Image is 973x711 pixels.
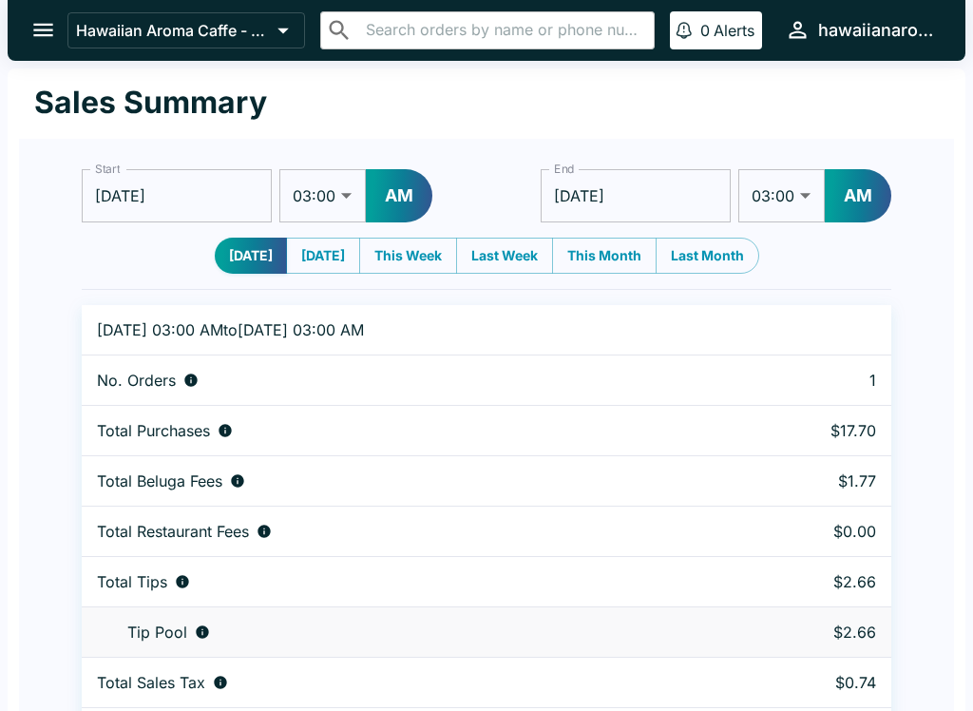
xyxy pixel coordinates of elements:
[656,238,759,274] button: Last Month
[97,421,210,440] p: Total Purchases
[825,169,891,222] button: AM
[700,21,710,40] p: 0
[456,238,553,274] button: Last Week
[97,623,701,642] div: Tips unclaimed by a waiter
[554,161,575,177] label: End
[95,161,120,177] label: Start
[97,371,176,390] p: No. Orders
[97,471,222,490] p: Total Beluga Fees
[732,522,876,541] p: $0.00
[97,673,701,692] div: Sales tax paid by diners
[732,623,876,642] p: $2.66
[818,19,935,42] div: hawaiianaromacaffe
[552,238,657,274] button: This Month
[360,17,646,44] input: Search orders by name or phone number
[82,169,272,222] input: Choose date, selected date is Sep 30, 2025
[97,522,701,541] div: Fees paid by diners to restaurant
[732,371,876,390] p: 1
[97,320,701,339] p: [DATE] 03:00 AM to [DATE] 03:00 AM
[777,10,943,50] button: hawaiianaromacaffe
[97,572,167,591] p: Total Tips
[366,169,432,222] button: AM
[67,12,305,48] button: Hawaiian Aroma Caffe - Waikiki Beachcomber
[19,6,67,54] button: open drawer
[97,421,701,440] div: Aggregate order subtotals
[359,238,457,274] button: This Week
[732,421,876,440] p: $17.70
[97,572,701,591] div: Combined individual and pooled tips
[732,673,876,692] p: $0.74
[732,471,876,490] p: $1.77
[714,21,754,40] p: Alerts
[215,238,287,274] button: [DATE]
[97,371,701,390] div: Number of orders placed
[541,169,731,222] input: Choose date, selected date is Oct 1, 2025
[732,572,876,591] p: $2.66
[286,238,360,274] button: [DATE]
[97,522,249,541] p: Total Restaurant Fees
[97,673,205,692] p: Total Sales Tax
[127,623,187,642] p: Tip Pool
[76,21,270,40] p: Hawaiian Aroma Caffe - Waikiki Beachcomber
[97,471,701,490] div: Fees paid by diners to Beluga
[34,84,267,122] h1: Sales Summary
